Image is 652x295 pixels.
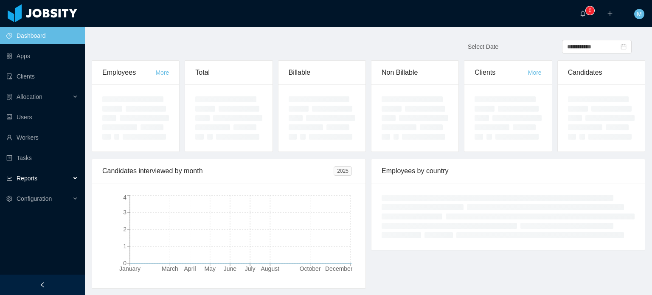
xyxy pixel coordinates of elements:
[184,265,196,272] tspan: April
[155,69,169,76] a: More
[123,260,126,267] tspan: 0
[637,9,642,19] span: M
[6,27,78,44] a: icon: pie-chartDashboard
[568,61,635,84] div: Candidates
[245,265,256,272] tspan: July
[123,209,126,216] tspan: 3
[325,265,353,272] tspan: December
[195,61,262,84] div: Total
[334,166,352,176] span: 2025
[123,226,126,233] tspan: 2
[224,265,237,272] tspan: June
[6,48,78,65] a: icon: appstoreApps
[475,61,528,84] div: Clients
[261,265,279,272] tspan: August
[621,44,627,50] i: icon: calendar
[17,195,52,202] span: Configuration
[580,11,586,17] i: icon: bell
[382,61,448,84] div: Non Billable
[102,61,155,84] div: Employees
[468,43,498,50] span: Select Date
[6,109,78,126] a: icon: robotUsers
[6,175,12,181] i: icon: line-chart
[6,149,78,166] a: icon: profileTasks
[382,159,635,183] div: Employees by country
[119,265,141,272] tspan: January
[586,6,594,15] sup: 0
[6,196,12,202] i: icon: setting
[123,194,126,201] tspan: 4
[607,11,613,17] i: icon: plus
[123,243,126,250] tspan: 1
[102,159,334,183] div: Candidates interviewed by month
[528,69,542,76] a: More
[6,129,78,146] a: icon: userWorkers
[300,265,321,272] tspan: October
[17,93,42,100] span: Allocation
[6,94,12,100] i: icon: solution
[6,68,78,85] a: icon: auditClients
[162,265,178,272] tspan: March
[17,175,37,182] span: Reports
[289,61,355,84] div: Billable
[205,265,216,272] tspan: May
